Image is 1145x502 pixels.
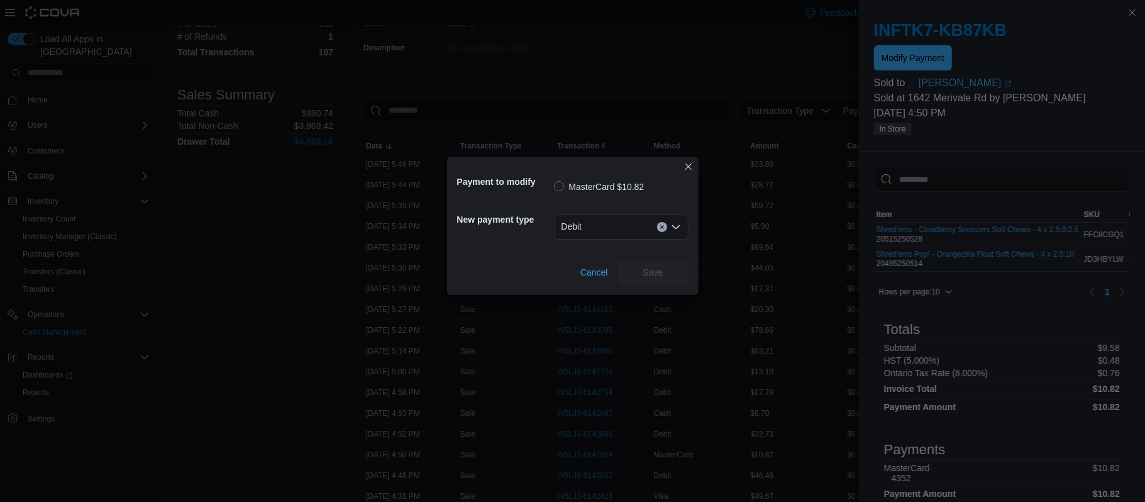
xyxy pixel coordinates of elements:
button: Closes this modal window [681,159,696,174]
button: Save [618,260,689,285]
span: Debit [561,219,582,234]
button: Cancel [575,260,613,285]
label: MasterCard $10.82 [554,179,644,194]
button: Clear input [657,222,667,232]
span: Cancel [580,266,608,279]
button: Open list of options [671,222,681,232]
span: Save [643,266,663,279]
input: Accessible screen reader label [587,220,588,235]
h5: Payment to modify [457,169,551,194]
h5: New payment type [457,207,551,232]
